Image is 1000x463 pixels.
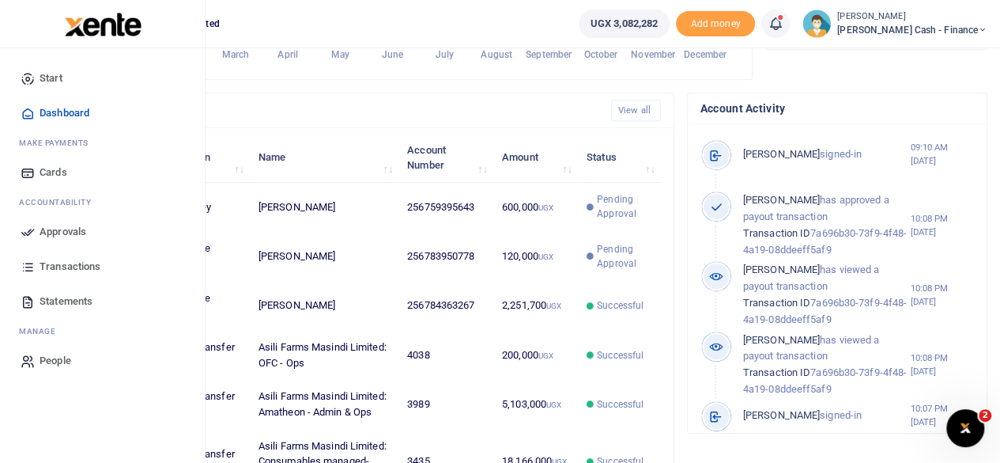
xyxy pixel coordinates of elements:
[40,105,89,121] span: Dashboard
[481,49,512,60] tspan: August
[538,252,553,261] small: UGX
[946,409,984,447] iframe: Intercom live chat
[837,10,987,24] small: [PERSON_NAME]
[398,380,493,429] td: 3989
[398,331,493,380] td: 4038
[40,353,71,369] span: People
[743,148,820,160] span: [PERSON_NAME]
[27,137,89,149] span: ake Payments
[398,133,493,182] th: Account Number: activate to sort column ascending
[493,183,578,232] td: 600,000
[538,351,553,360] small: UGX
[743,408,911,424] p: signed-in
[330,49,349,60] tspan: May
[743,262,911,328] p: has viewed a payout transaction 7a696b30-73f9-4f48-4a19-08ddeeff5af9
[13,155,192,190] a: Cards
[743,192,911,258] p: has approved a payout transaction 7a696b30-73f9-4f48-4a19-08ddeeff5af9
[40,70,62,86] span: Start
[743,334,820,346] span: [PERSON_NAME]
[584,49,619,60] tspan: October
[13,190,192,214] li: Ac
[910,141,974,168] small: 09:10 AM [DATE]
[250,183,398,232] td: [PERSON_NAME]
[398,281,493,330] td: 256784363267
[250,281,398,330] td: [PERSON_NAME]
[31,196,91,208] span: countability
[578,133,661,182] th: Status: activate to sort column ascending
[700,100,974,117] h4: Account Activity
[591,16,658,32] span: UGX 3,082,282
[597,348,643,362] span: Successful
[493,380,578,429] td: 5,103,000
[910,282,974,309] small: 10:08 PM [DATE]
[597,397,643,412] span: Successful
[13,61,192,96] a: Start
[676,17,755,28] a: Add money
[684,49,727,60] tspan: December
[13,96,192,131] a: Dashboard
[63,17,142,29] a: logo-small logo-large logo-large
[526,49,572,60] tspan: September
[40,165,67,180] span: Cards
[493,232,578,281] td: 120,000
[493,331,578,380] td: 200,000
[597,192,651,221] span: Pending Approval
[743,297,810,309] span: Transaction ID
[398,183,493,232] td: 256759395643
[597,298,643,313] span: Successful
[222,49,250,60] tspan: March
[910,351,974,378] small: 10:08 PM [DATE]
[743,227,810,239] span: Transaction ID
[802,9,831,38] img: profile-user
[27,325,56,337] span: anage
[743,409,820,421] span: [PERSON_NAME]
[13,319,192,343] li: M
[631,49,676,60] tspan: November
[13,343,192,378] a: People
[611,100,661,121] a: View all
[493,281,578,330] td: 2,251,700
[538,203,553,212] small: UGX
[13,249,192,284] a: Transactions
[572,9,676,38] li: Wallet ballance
[597,242,651,271] span: Pending Approval
[546,302,561,310] small: UGX
[743,146,911,163] p: signed-in
[277,49,298,60] tspan: April
[493,133,578,182] th: Amount: activate to sort column ascending
[250,232,398,281] td: [PERSON_NAME]
[802,9,987,38] a: profile-user [PERSON_NAME] [PERSON_NAME] Cash - Finance
[13,131,192,155] li: M
[74,102,598,120] h4: Recent Transactions
[250,133,398,182] th: Name: activate to sort column ascending
[13,284,192,319] a: Statements
[676,11,755,37] li: Toup your wallet
[676,11,755,37] span: Add money
[250,331,398,380] td: Asili Farms Masindi Limited: OFC - Ops
[910,212,974,239] small: 10:08 PM [DATE]
[40,224,86,240] span: Approvals
[40,294,92,309] span: Statements
[381,49,403,60] tspan: June
[398,232,493,281] td: 256783950778
[13,214,192,249] a: Approvals
[65,13,142,36] img: logo-large
[743,194,820,206] span: [PERSON_NAME]
[546,400,561,409] small: UGX
[743,332,911,398] p: has viewed a payout transaction 7a696b30-73f9-4f48-4a19-08ddeeff5af9
[743,264,820,275] span: [PERSON_NAME]
[579,9,670,38] a: UGX 3,082,282
[435,49,453,60] tspan: July
[40,259,100,275] span: Transactions
[837,23,987,37] span: [PERSON_NAME] Cash - Finance
[910,402,974,429] small: 10:07 PM [DATE]
[743,366,810,378] span: Transaction ID
[979,409,991,422] span: 2
[250,380,398,429] td: Asili Farms Masindi Limited: Amatheon - Admin & Ops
